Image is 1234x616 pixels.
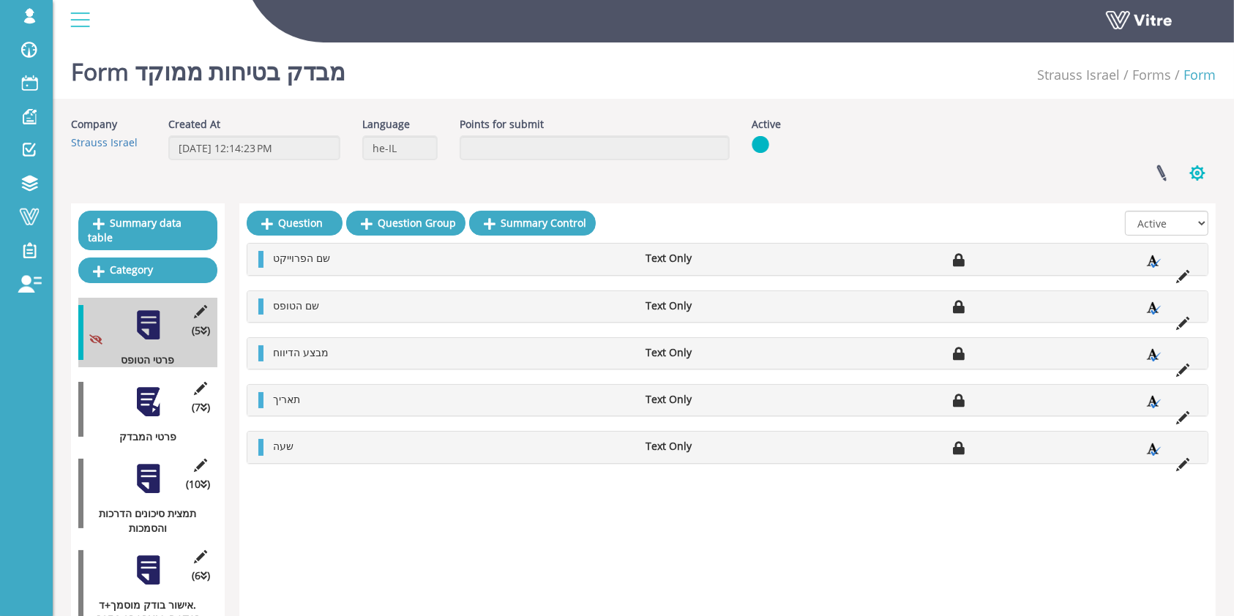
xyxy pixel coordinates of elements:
li: Text Only [638,298,778,313]
li: Text Only [638,345,778,360]
a: Forms [1132,66,1171,83]
span: שם הטופס [273,298,319,312]
span: (10 ) [186,477,210,492]
li: Text Only [638,392,778,407]
li: Text Only [638,251,778,266]
span: (5 ) [192,323,210,338]
div: תמצית סיכונים הדרכות והסמכות [78,506,206,536]
span: שם הפרוייקט [273,251,330,265]
a: Strauss Israel [1037,66,1120,83]
label: Active [752,117,781,132]
label: Created At [168,117,220,132]
label: Language [362,117,410,132]
li: Text Only [638,439,778,454]
li: Form [1171,66,1216,85]
a: Question Group [346,211,465,236]
a: Summary Control [469,211,596,236]
label: Company [71,117,117,132]
span: שעה [273,439,293,453]
img: yes [752,135,769,154]
div: פרטי המבדק [78,429,206,444]
label: Points for submit [460,117,544,132]
a: Category [78,258,217,282]
div: פרטי הטופס [78,353,206,367]
span: (6 ) [192,568,210,583]
h1: Form מבדק בטיחות ממוקד [71,37,345,99]
span: מבצע הדיווח [273,345,329,359]
a: Strauss Israel [71,135,138,149]
a: Question [247,211,343,236]
a: Summary data table [78,211,217,250]
span: (7 ) [192,400,210,415]
span: תאריך [273,392,300,406]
